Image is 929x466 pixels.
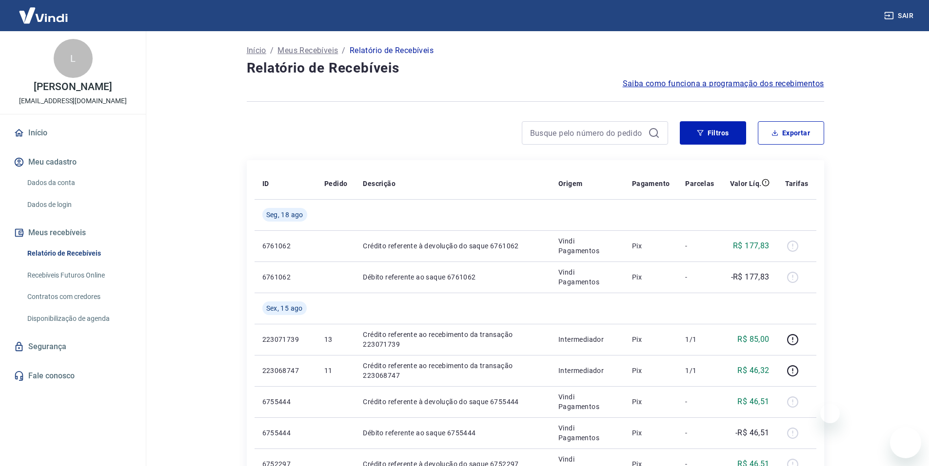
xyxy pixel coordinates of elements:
[363,179,395,188] p: Descrição
[735,427,770,439] p: -R$ 46,51
[623,78,824,90] a: Saiba como funciona a programação dos recebimentos
[731,271,770,283] p: -R$ 177,83
[882,7,917,25] button: Sair
[685,397,714,407] p: -
[737,365,769,376] p: R$ 46,32
[890,427,921,458] iframe: Botão para abrir a janela de mensagens
[685,366,714,375] p: 1/1
[632,241,670,251] p: Pix
[685,241,714,251] p: -
[262,335,309,344] p: 223071739
[262,397,309,407] p: 6755444
[262,241,309,251] p: 6761062
[34,82,112,92] p: [PERSON_NAME]
[12,365,134,387] a: Fale conosco
[733,240,770,252] p: R$ 177,83
[23,243,134,263] a: Relatório de Recebíveis
[270,45,274,56] p: /
[363,428,543,438] p: Débito referente ao saque 6755444
[632,335,670,344] p: Pix
[262,366,309,375] p: 223068747
[558,392,616,411] p: Vindi Pagamentos
[262,428,309,438] p: 6755444
[23,309,134,329] a: Disponibilização de agenda
[558,236,616,256] p: Vindi Pagamentos
[324,335,347,344] p: 13
[23,173,134,193] a: Dados da conta
[54,39,93,78] div: L
[12,0,75,30] img: Vindi
[558,423,616,443] p: Vindi Pagamentos
[632,428,670,438] p: Pix
[324,179,347,188] p: Pedido
[363,241,543,251] p: Crédito referente à devolução do saque 6761062
[680,121,746,145] button: Filtros
[342,45,345,56] p: /
[530,126,644,140] input: Busque pelo número do pedido
[350,45,434,56] p: Relatório de Recebíveis
[12,336,134,357] a: Segurança
[324,366,347,375] p: 11
[277,45,338,56] a: Meus Recebíveis
[758,121,824,145] button: Exportar
[632,397,670,407] p: Pix
[730,179,762,188] p: Valor Líq.
[685,272,714,282] p: -
[558,335,616,344] p: Intermediador
[12,151,134,173] button: Meu cadastro
[363,397,543,407] p: Crédito referente à devolução do saque 6755444
[262,179,269,188] p: ID
[737,334,769,345] p: R$ 85,00
[363,330,543,349] p: Crédito referente ao recebimento da transação 223071739
[820,404,840,423] iframe: Fechar mensagem
[632,272,670,282] p: Pix
[12,122,134,144] a: Início
[685,335,714,344] p: 1/1
[785,179,809,188] p: Tarifas
[19,96,127,106] p: [EMAIL_ADDRESS][DOMAIN_NAME]
[632,366,670,375] p: Pix
[266,303,303,313] span: Sex, 15 ago
[363,361,543,380] p: Crédito referente ao recebimento da transação 223068747
[737,396,769,408] p: R$ 46,51
[558,366,616,375] p: Intermediador
[23,265,134,285] a: Recebíveis Futuros Online
[685,179,714,188] p: Parcelas
[23,195,134,215] a: Dados de login
[23,287,134,307] a: Contratos com credores
[558,179,582,188] p: Origem
[262,272,309,282] p: 6761062
[363,272,543,282] p: Débito referente ao saque 6761062
[685,428,714,438] p: -
[632,179,670,188] p: Pagamento
[12,222,134,243] button: Meus recebíveis
[247,45,266,56] a: Início
[247,58,824,78] h4: Relatório de Recebíveis
[558,267,616,287] p: Vindi Pagamentos
[266,210,303,220] span: Seg, 18 ago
